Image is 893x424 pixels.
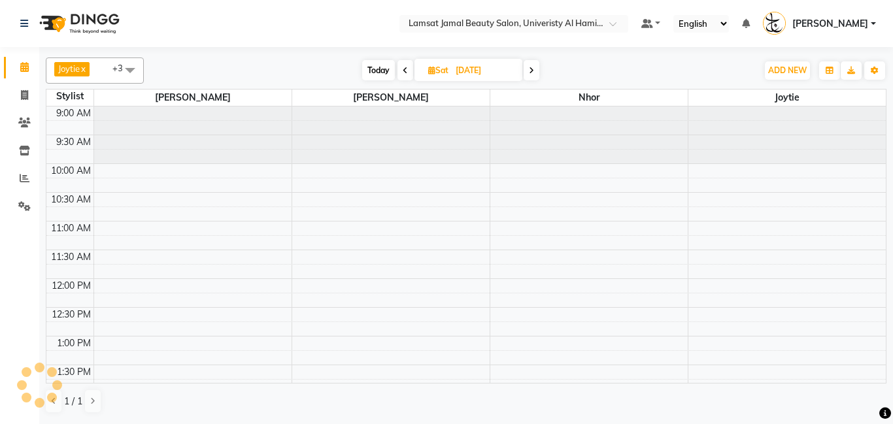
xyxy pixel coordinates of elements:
[688,90,886,106] span: Joytie
[46,90,93,103] div: Stylist
[792,17,868,31] span: [PERSON_NAME]
[54,336,93,350] div: 1:00 PM
[48,221,93,235] div: 11:00 AM
[54,135,93,149] div: 9:30 AM
[48,250,93,264] div: 11:30 AM
[765,61,810,80] button: ADD NEW
[362,60,395,80] span: Today
[49,279,93,293] div: 12:00 PM
[54,106,93,120] div: 9:00 AM
[452,61,517,80] input: 2025-08-30
[54,365,93,379] div: 1:30 PM
[490,90,688,106] span: Nhor
[33,5,123,42] img: logo
[94,90,292,106] span: [PERSON_NAME]
[425,65,452,75] span: Sat
[48,164,93,178] div: 10:00 AM
[49,308,93,321] div: 12:30 PM
[763,12,786,35] img: Lamsat Jamal
[48,193,93,206] div: 10:30 AM
[58,63,80,74] span: Joytie
[80,63,86,74] a: x
[292,90,490,106] span: [PERSON_NAME]
[112,63,133,73] span: +3
[768,65,807,75] span: ADD NEW
[64,395,82,408] span: 1 / 1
